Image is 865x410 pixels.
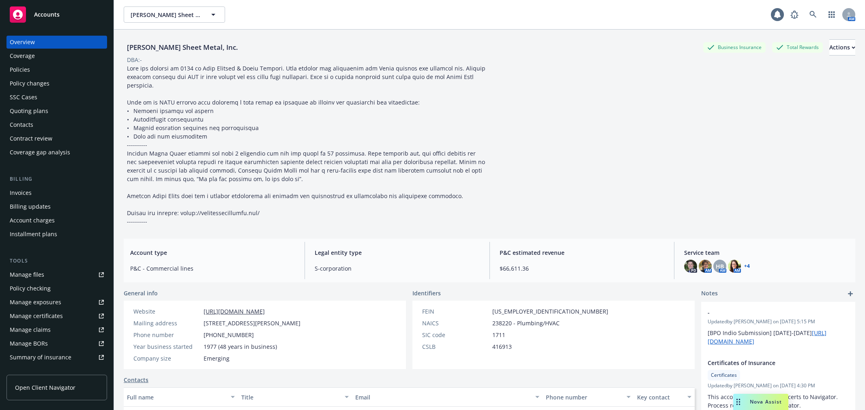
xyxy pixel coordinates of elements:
[10,63,30,76] div: Policies
[422,331,489,339] div: SIC code
[10,49,35,62] div: Coverage
[6,118,107,131] a: Contacts
[422,319,489,327] div: NAICS
[684,260,697,273] img: photo
[492,319,560,327] span: 238220 - Plumbing/HVAC
[10,351,71,364] div: Summary of insurance
[315,264,479,273] span: S-corporation
[10,146,70,159] div: Coverage gap analysis
[492,307,608,316] span: [US_EMPLOYER_IDENTIFICATION_NUMBER]
[204,319,300,327] span: [STREET_ADDRESS][PERSON_NAME]
[6,63,107,76] a: Policies
[829,40,855,55] div: Actions
[10,323,51,336] div: Manage claims
[6,282,107,295] a: Policy checking
[500,248,664,257] span: P&C estimated revenue
[6,310,107,322] a: Manage certificates
[805,6,821,23] a: Search
[127,64,487,225] span: Lore ips dolorsi am 0134 co Adip Elitsed & Doeiu Tempori. Utla etdolor mag aliquaenim adm Venia q...
[352,387,542,407] button: Email
[711,372,737,379] span: Certificates
[10,132,52,145] div: Contract review
[422,307,489,316] div: FEIN
[10,296,61,309] div: Manage exposures
[500,264,664,273] span: $66,611.36
[315,248,479,257] span: Legal entity type
[124,376,148,384] a: Contacts
[6,3,107,26] a: Accounts
[10,214,55,227] div: Account charges
[6,337,107,350] a: Manage BORs
[34,11,60,18] span: Accounts
[6,146,107,159] a: Coverage gap analysis
[204,331,254,339] span: [PHONE_NUMBER]
[708,393,849,410] p: This account migrated from ecerts to Navigator. Process requests out of Navigator.
[204,354,230,363] span: Emerging
[6,91,107,104] a: SSC Cases
[124,6,225,23] button: [PERSON_NAME] Sheet Metal, Inc.
[6,77,107,90] a: Policy changes
[10,105,48,117] div: Quoting plans
[133,307,200,316] div: Website
[10,268,44,281] div: Manage files
[703,42,766,52] div: Business Insurance
[728,260,741,273] img: photo
[10,118,33,131] div: Contacts
[708,359,828,367] span: Certificates of Insurance
[684,248,849,257] span: Service team
[634,387,695,407] button: Key contact
[124,42,241,53] div: [PERSON_NAME] Sheet Metal, Inc.
[6,214,107,227] a: Account charges
[238,387,352,407] button: Title
[6,200,107,213] a: Billing updates
[492,331,505,339] span: 1711
[786,6,803,23] a: Report a Bug
[10,77,49,90] div: Policy changes
[6,175,107,183] div: Billing
[6,296,107,309] a: Manage exposures
[6,351,107,364] a: Summary of insurance
[824,6,840,23] a: Switch app
[829,39,855,56] button: Actions
[10,282,51,295] div: Policy checking
[733,394,788,410] button: Nova Assist
[124,289,158,297] span: General info
[6,49,107,62] a: Coverage
[133,331,200,339] div: Phone number
[412,289,441,297] span: Identifiers
[355,393,530,401] div: Email
[708,308,828,317] span: -
[637,393,683,401] div: Key contact
[10,186,32,199] div: Invoices
[846,289,855,299] a: add
[10,228,57,241] div: Installment plans
[6,105,107,117] a: Quoting plans
[241,393,340,401] div: Title
[130,248,295,257] span: Account type
[708,318,849,325] span: Updated by [PERSON_NAME] on [DATE] 5:15 PM
[733,394,743,410] div: Drag to move
[130,264,295,273] span: P&C - Commercial lines
[15,383,75,392] span: Open Client Navigator
[701,302,855,352] div: -Updatedby [PERSON_NAME] on [DATE] 5:15 PM[BPO Indio Submission] [DATE]-[DATE][URL][DOMAIN_NAME]
[133,342,200,351] div: Year business started
[10,91,37,104] div: SSC Cases
[133,319,200,327] div: Mailing address
[492,342,512,351] span: 416913
[124,387,238,407] button: Full name
[127,393,226,401] div: Full name
[716,262,724,271] span: HB
[701,289,718,299] span: Notes
[708,329,849,346] p: [BPO Indio Submission] [DATE]-[DATE]
[204,342,277,351] span: 1977 (48 years in business)
[546,393,622,401] div: Phone number
[708,382,849,389] span: Updated by [PERSON_NAME] on [DATE] 4:30 PM
[6,186,107,199] a: Invoices
[6,323,107,336] a: Manage claims
[772,42,823,52] div: Total Rewards
[744,264,750,269] a: +4
[133,354,200,363] div: Company size
[127,56,142,64] div: DBA: -
[543,387,634,407] button: Phone number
